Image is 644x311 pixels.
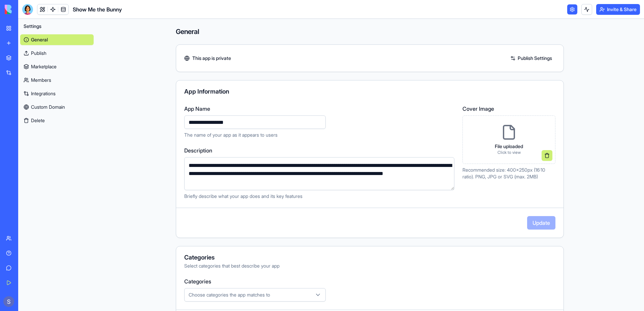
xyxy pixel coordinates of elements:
[184,263,555,269] div: Select categories that best describe your app
[24,23,41,30] span: Settings
[176,27,564,36] h4: General
[507,53,555,64] a: Publish Settings
[20,48,94,59] a: Publish
[5,5,46,14] img: logo
[184,193,454,200] p: Briefly describe what your app does and its key features
[462,115,555,164] div: File uploadedClick to view
[184,89,555,95] div: App Information
[495,150,523,155] p: Click to view
[20,21,94,32] button: Settings
[192,55,231,62] span: This app is private
[462,167,555,180] p: Recommended size: 400x250px (16:10 ratio). PNG, JPG or SVG (max. 2MB)
[184,277,555,285] label: Categories
[184,105,454,113] label: App Name
[184,288,326,302] button: Choose categories the app matches to
[20,102,94,112] a: Custom Domain
[189,291,270,298] span: Choose categories the app matches to
[184,254,555,261] div: Categories
[20,34,94,45] a: General
[20,75,94,85] a: Members
[3,296,14,307] img: ACg8ocJg4p_dPqjhSL03u1SIVTGQdpy5AIiJU7nt3TQW-L-gyDNKzg=s96-c
[462,105,555,113] label: Cover Image
[20,115,94,126] button: Delete
[20,88,94,99] a: Integrations
[73,5,122,13] span: Show Me the Bunny
[495,143,523,150] p: File uploaded
[596,4,640,15] button: Invite & Share
[20,61,94,72] a: Marketplace
[184,146,454,154] label: Description
[184,132,454,138] p: The name of your app as it appears to users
